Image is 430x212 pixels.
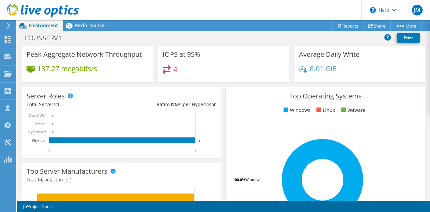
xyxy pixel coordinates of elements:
[331,20,363,31] a: Reports
[27,168,107,175] h3: Top Server Manufacturers
[70,176,72,183] span: 1
[27,51,142,58] h3: Peak Aggregate Network Throughput
[48,149,50,153] text: 0
[199,139,200,142] text: 1
[52,131,54,134] text: 0
[245,177,264,182] tspan: Windows...
[27,101,121,108] div: Total Servers:
[339,107,365,114] li: VMware
[310,65,337,72] h4: 8.01 GiB
[370,7,376,13] svg: \n
[29,113,46,118] text: Guest VM
[121,101,216,108] div: Ratio: VMs per Hypervisor
[169,101,172,108] span: 0
[233,177,245,182] tspan: 100.0%
[27,176,216,183] h4: Total Manufacturers:
[231,92,420,100] h3: Top Operating Systems
[299,51,359,58] h3: Average Daily Write
[35,122,46,126] text: Virtual
[390,20,422,31] a: More
[282,107,310,114] li: Windows
[363,20,391,31] a: Share
[75,22,104,29] span: Performance
[22,34,72,42] h1: FOUNSERV1
[163,51,200,58] h3: IOPS at 95%
[57,101,60,108] span: 1
[52,114,54,118] text: 0
[29,22,58,29] span: Environment
[52,123,54,126] text: 0
[412,5,423,15] span: JM
[28,130,46,134] text: Hypervisor
[37,65,97,72] h4: 137.27 megabits/s
[397,33,420,43] a: Print
[32,138,45,143] text: Physical
[18,202,57,211] a: Project Notes
[315,107,335,114] li: Linux
[27,92,65,100] h3: Server Roles
[173,65,177,73] h4: 4
[194,149,196,153] text: 1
